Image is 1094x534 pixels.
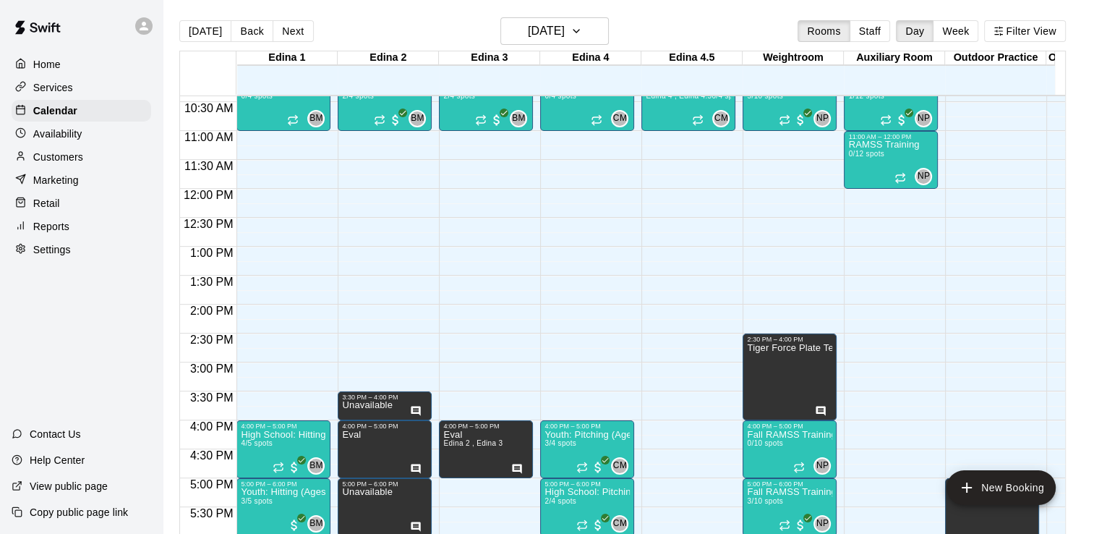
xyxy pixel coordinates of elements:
[793,113,808,127] span: All customers have paid
[338,420,432,478] div: 4:00 PM – 5:00 PM: Eval
[510,110,527,127] div: Brett Milazzo
[287,114,299,126] span: Recurring event
[12,100,151,122] div: Calendar
[712,110,730,127] div: Cade Marsolek
[241,480,326,488] div: 5:00 PM – 6:00 PM
[12,192,151,214] a: Retail
[641,51,743,65] div: Edina 4.5
[187,449,237,462] span: 4:30 PM
[33,57,61,72] p: Home
[388,113,403,127] span: All customers have paid
[30,479,108,493] p: View public page
[241,439,273,447] span: 4/5 spots filled
[30,505,128,520] p: Copy public page link
[338,391,432,420] div: 3:30 PM – 4:00 PM: Unavailable
[611,110,628,127] div: Cade Marsolek
[844,131,938,189] div: 11:00 AM – 12:00 PM: RAMSS Training
[309,517,323,531] span: BM
[613,111,627,126] span: CM
[342,423,427,430] div: 4:00 PM – 5:00 PM
[544,480,630,488] div: 5:00 PM – 6:00 PM
[33,242,71,257] p: Settings
[714,111,728,126] span: CM
[576,462,588,473] span: Recurring event
[490,113,504,127] span: All customers have paid
[743,51,844,65] div: Weightroom
[307,515,325,533] div: Brett Milazzo
[414,110,426,127] span: Brett Milazzo
[880,114,892,126] span: Recurring event
[33,150,83,164] p: Customers
[236,73,330,131] div: 10:00 AM – 11:00 AM: College/Pro Cage Access (Hitting)
[12,146,151,168] a: Customers
[409,110,426,127] div: Brett Milazzo
[946,470,1056,505] button: add
[439,51,540,65] div: Edina 3
[819,110,831,127] span: Nick Pinkelman
[187,247,237,259] span: 1:00 PM
[307,457,325,475] div: Brett Milazzo
[540,51,641,65] div: Edina 4
[894,172,906,184] span: Recurring event
[576,520,588,531] span: Recurring event
[12,123,151,145] a: Availability
[187,276,237,288] span: 1:30 PM
[743,73,837,131] div: 10:00 AM – 11:00 AM: Fall RAMSS Training
[743,420,837,478] div: 4:00 PM – 5:00 PM: Fall RAMSS Training
[187,507,237,520] span: 5:30 PM
[287,460,302,475] span: All customers have paid
[12,169,151,191] a: Marketing
[236,420,330,478] div: 4:00 PM – 5:00 PM: High School: Hitting (Ages 14U-18U)
[313,515,325,533] span: Brett Milazzo
[338,73,432,131] div: 10:00 AM – 11:00 AM: College/Pro Hitting
[187,305,237,317] span: 2:00 PM
[646,92,711,100] span: Edina 4 , Edina 4.5
[918,111,930,126] span: NP
[617,515,628,533] span: Cade Marsolek
[591,460,605,475] span: All customers have paid
[613,459,627,473] span: CM
[816,517,829,531] span: NP
[181,160,237,172] span: 11:30 AM
[180,218,236,230] span: 12:30 PM
[187,420,237,433] span: 4:00 PM
[747,336,832,343] div: 2:30 PM – 4:00 PM
[411,111,424,126] span: BM
[512,111,526,126] span: BM
[287,518,302,533] span: All customers have paid
[231,20,273,42] button: Back
[591,114,602,126] span: Recurring event
[181,131,237,143] span: 11:00 AM
[516,110,527,127] span: Brett Milazzo
[793,518,808,533] span: All customers have paid
[33,219,69,234] p: Reports
[692,114,704,126] span: Recurring event
[896,20,933,42] button: Day
[30,453,85,467] p: Help Center
[813,515,831,533] div: Nick Pinkelman
[309,111,323,126] span: BM
[747,439,782,447] span: 0/10 spots filled
[591,518,605,533] span: All customers have paid
[33,80,73,95] p: Services
[813,110,831,127] div: Nick Pinkelman
[241,497,273,505] span: 3/5 spots filled
[475,114,487,126] span: Recurring event
[187,391,237,404] span: 3:30 PM
[544,439,576,447] span: 3/4 spots filled
[180,189,236,201] span: 12:00 PM
[342,92,374,100] span: 2/4 spots filled
[920,110,932,127] span: Nick Pinkelman
[641,73,735,131] div: 10:00 AM – 11:00 AM: College Pitching
[511,463,523,475] svg: Has notes
[410,405,422,417] svg: Has notes
[33,103,77,118] p: Calendar
[12,216,151,237] a: Reports
[443,423,529,430] div: 4:00 PM – 5:00 PM
[544,423,630,430] div: 4:00 PM – 5:00 PM
[241,423,326,430] div: 4:00 PM – 5:00 PM
[747,423,832,430] div: 4:00 PM – 5:00 PM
